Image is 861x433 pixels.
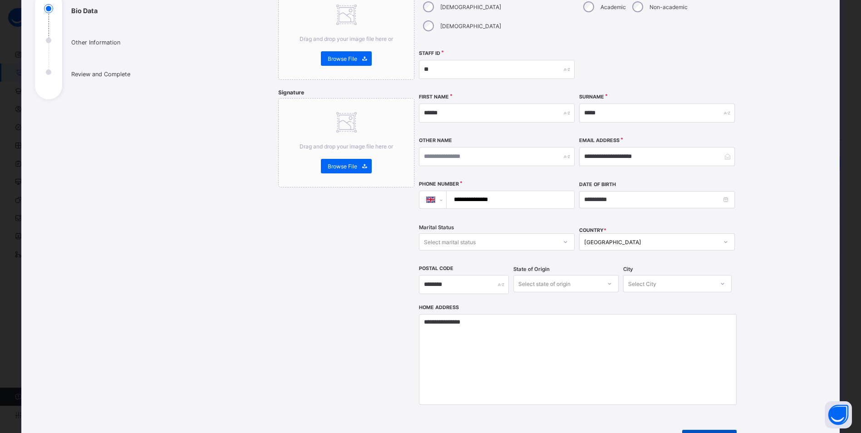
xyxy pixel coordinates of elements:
div: Select City [628,275,656,292]
label: Academic [600,4,626,10]
span: State of Origin [513,266,550,272]
label: Staff ID [419,50,440,56]
span: COUNTRY [579,227,606,233]
button: Open asap [825,401,852,428]
span: Browse File [328,55,357,62]
span: Browse File [328,163,357,170]
span: Drag and drop your image file here or [300,35,393,42]
label: Email Address [579,138,620,143]
span: Marital Status [419,224,454,231]
label: Postal Code [419,266,453,271]
span: City [623,266,633,272]
label: Other Name [419,138,452,143]
div: Drag and drop your image file here orBrowse File [278,98,414,187]
label: First Name [419,94,449,100]
label: Phone Number [419,181,459,187]
div: Select state of origin [518,275,571,292]
label: [DEMOGRAPHIC_DATA] [440,23,501,30]
div: [GEOGRAPHIC_DATA] [584,239,718,246]
label: Non-academic [649,4,688,10]
span: Signature [278,89,304,96]
label: Date of Birth [579,182,616,187]
label: Home Address [419,305,459,310]
span: Drag and drop your image file here or [300,143,393,150]
div: Select marital status [424,233,476,251]
label: Surname [579,94,604,100]
label: [DEMOGRAPHIC_DATA] [440,4,501,10]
